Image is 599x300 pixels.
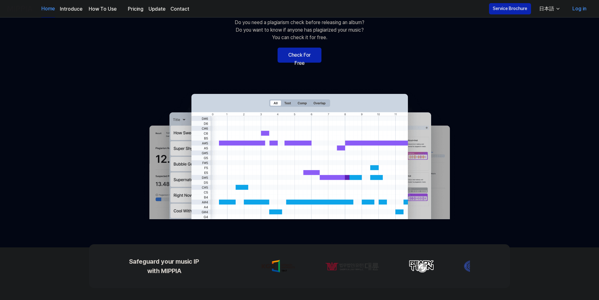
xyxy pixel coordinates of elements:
[489,3,531,14] button: Service Brochure
[41,0,55,18] a: Home
[261,260,294,272] img: partner-logo-0
[170,5,189,13] a: Contact
[118,7,123,12] img: down
[235,19,364,41] div: Do you need a plagiarism check before releasing an album? Do you want to know if anyone has plagi...
[463,260,482,272] img: partner-logo-3
[278,48,321,63] a: Check For Free
[87,5,118,13] div: How To Use
[87,5,123,13] button: How To Use
[129,257,199,276] h2: Safeguard your music IP with MIPPIA
[325,260,378,272] img: partner-logo-1
[137,88,462,219] img: main Image
[60,5,82,13] a: Introduce
[534,3,564,15] button: 日本語
[148,5,165,13] a: Update
[538,5,555,13] div: 日本語
[128,5,143,13] a: Pricing
[409,260,433,272] img: partner-logo-2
